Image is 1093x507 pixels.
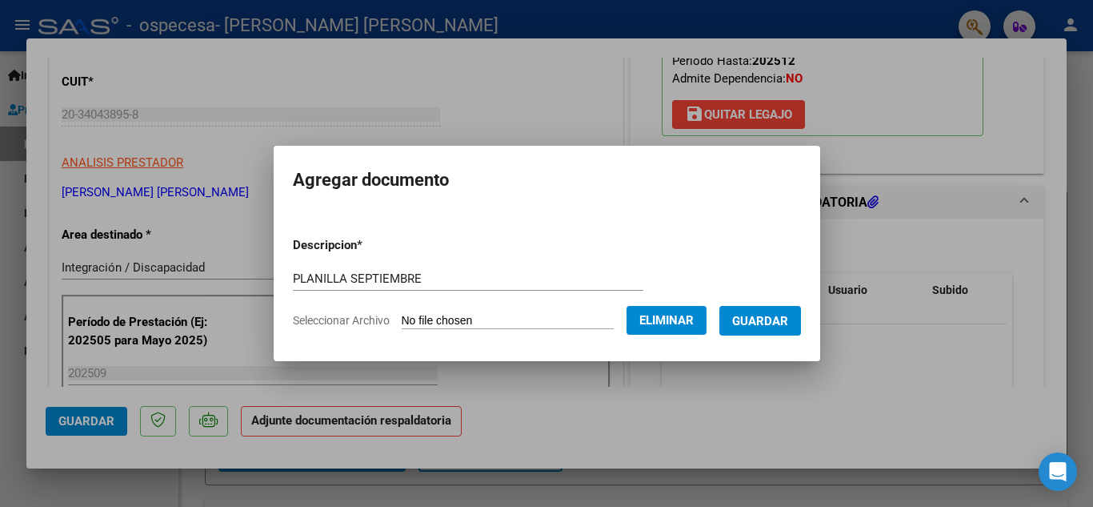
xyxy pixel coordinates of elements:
[639,313,694,328] span: Eliminar
[732,314,788,328] span: Guardar
[293,236,446,255] p: Descripcion
[293,314,390,327] span: Seleccionar Archivo
[719,306,801,336] button: Guardar
[293,165,801,195] h2: Agregar documento
[1039,453,1077,491] div: Open Intercom Messenger
[627,306,707,335] button: Eliminar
